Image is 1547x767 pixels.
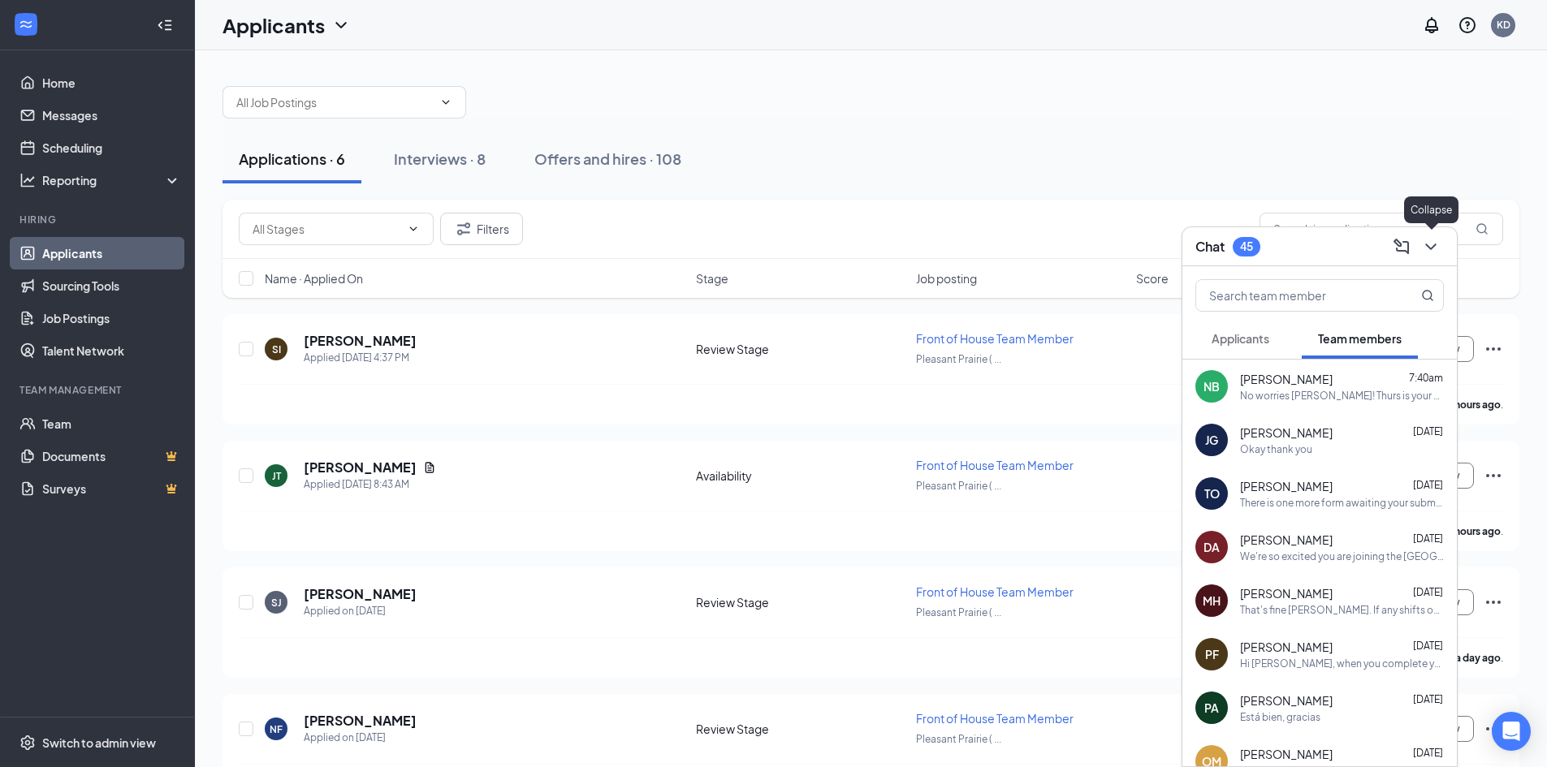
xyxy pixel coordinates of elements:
[1413,586,1443,598] span: [DATE]
[534,149,681,169] div: Offers and hires · 108
[1240,389,1444,403] div: No worries [PERSON_NAME]! Thurs is your orientation. You won't be on the regular schedule until n...
[916,584,1074,599] span: Front of House Team Member
[1455,652,1501,664] b: a day ago
[1458,15,1477,35] svg: QuestionInfo
[1205,646,1219,662] div: PF
[42,407,181,440] a: Team
[1404,196,1458,223] div: Collapse
[1136,270,1169,287] span: Score
[696,270,728,287] span: Stage
[916,458,1074,472] span: Front of House Team Member
[42,131,181,164] a: Scheduling
[1240,442,1312,456] div: Okay thank you
[1421,289,1434,302] svg: MagnifyingGlass
[304,332,417,350] h5: [PERSON_NAME]
[1240,710,1320,724] div: Está bien, gracias
[42,99,181,131] a: Messages
[1240,239,1253,253] div: 45
[253,220,400,238] input: All Stages
[42,302,181,334] a: Job Postings
[157,17,173,33] svg: Collapse
[1409,372,1443,384] span: 7:40am
[916,353,1001,365] span: Pleasant Prairie ( ...
[236,93,433,111] input: All Job Postings
[1476,222,1489,235] svg: MagnifyingGlass
[916,270,977,287] span: Job posting
[1240,692,1333,709] span: [PERSON_NAME]
[1413,425,1443,437] span: [DATE]
[1413,479,1443,491] span: [DATE]
[42,440,181,472] a: DocumentsCrown
[696,468,906,484] div: Availability
[916,606,1001,618] span: Pleasant Prairie ( ...
[394,149,486,169] div: Interviews · 8
[423,461,436,474] svg: Document
[19,172,36,188] svg: Analysis
[916,331,1074,346] span: Front of House Team Member
[304,476,436,493] div: Applied [DATE] 8:43 AM
[1441,525,1501,537] b: 11 hours ago
[1204,485,1220,502] div: TO
[265,270,363,287] span: Name · Applied On
[304,350,417,366] div: Applied [DATE] 4:37 PM
[1240,746,1333,762] span: [PERSON_NAME]
[1392,237,1411,256] svg: ComposeMessage
[1484,592,1503,612] svg: Ellipses
[271,596,282,610] div: SJ
[331,15,351,35] svg: ChevronDown
[1195,238,1225,256] h3: Chat
[1447,399,1501,411] b: 4 hours ago
[1204,700,1219,716] div: PA
[1240,532,1333,548] span: [PERSON_NAME]
[1260,213,1503,245] input: Search in applications
[1240,496,1444,510] div: There is one more form awaiting your submission. It is the last onboarding from (Form 8850)
[1413,747,1443,759] span: [DATE]
[1240,371,1333,387] span: [PERSON_NAME]
[223,11,325,39] h1: Applicants
[1240,639,1333,655] span: [PERSON_NAME]
[1240,549,1444,563] div: We're so excited you are joining the [GEOGRAPHIC_DATA] ([GEOGRAPHIC_DATA]) [DEMOGRAPHIC_DATA]-fil...
[1389,234,1415,260] button: ComposeMessage
[916,733,1001,745] span: Pleasant Prairie ( ...
[42,269,181,302] a: Sourcing Tools
[42,67,181,99] a: Home
[1205,432,1218,448] div: JG
[239,149,345,169] div: Applications · 6
[1240,424,1333,441] span: [PERSON_NAME]
[304,603,417,619] div: Applied on [DATE]
[42,172,182,188] div: Reporting
[304,712,417,730] h5: [PERSON_NAME]
[304,585,417,603] h5: [PERSON_NAME]
[270,722,283,736] div: NF
[407,222,420,235] svg: ChevronDown
[1484,339,1503,359] svg: Ellipses
[1196,280,1389,311] input: Search team member
[1240,585,1333,601] span: [PERSON_NAME]
[696,721,906,737] div: Review Stage
[1413,693,1443,705] span: [DATE]
[1203,539,1220,555] div: DA
[42,472,181,505] a: SurveysCrown
[19,735,36,751] svg: Settings
[19,213,178,226] div: Hiring
[18,16,34,32] svg: WorkstreamLogo
[1212,331,1269,346] span: Applicants
[696,341,906,357] div: Review Stage
[1422,15,1441,35] svg: Notifications
[1418,234,1444,260] button: ChevronDown
[916,711,1074,726] span: Front of House Team Member
[1421,237,1441,256] svg: ChevronDown
[1492,712,1531,751] div: Open Intercom Messenger
[1484,466,1503,485] svg: Ellipses
[1240,478,1333,494] span: [PERSON_NAME]
[696,594,906,610] div: Review Stage
[1240,657,1444,670] div: Hi [PERSON_NAME], when you complete your hiring documents you'll do orientation and [PERSON_NAME]...
[304,459,417,476] h5: [PERSON_NAME]
[1497,18,1510,32] div: KD
[1484,719,1503,739] svg: Ellipses
[42,334,181,367] a: Talent Network
[272,343,281,356] div: SI
[1318,331,1402,346] span: Team members
[1203,378,1220,394] div: NB
[42,237,181,269] a: Applicants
